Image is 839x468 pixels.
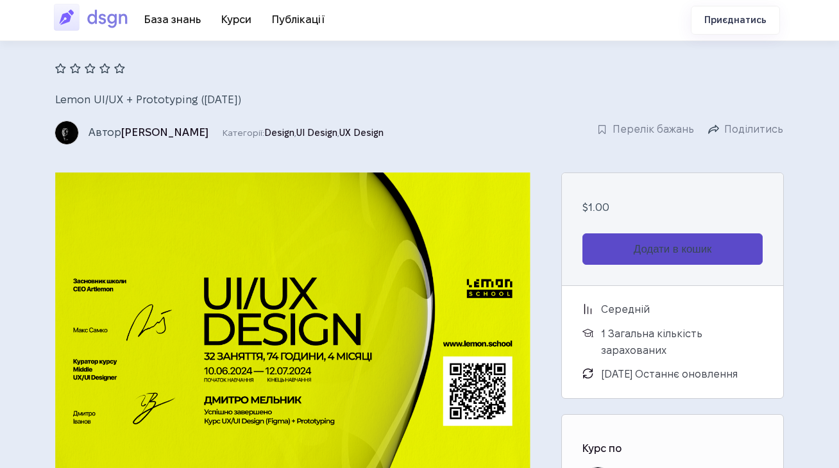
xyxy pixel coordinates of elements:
[708,122,784,137] a: Поділитись
[601,366,738,383] span: [DATE] Останнє оновлення
[582,233,763,265] button: Додати в кошик
[582,440,763,457] h3: Курс по
[634,242,712,257] span: Додати в кошик
[55,94,241,105] span: Lemon UI/UX + Prototyping ([DATE])
[89,126,212,138] span: Автор
[89,125,384,140] div: Категорії: , ,
[121,126,208,138] a: [PERSON_NAME]
[54,3,134,32] img: DSGN Освітньо-професійний простір для амбітних
[601,301,650,318] span: Середній
[691,6,780,35] a: Приєднатись
[55,121,78,144] img: Сергій Головашкін
[582,201,588,213] span: $
[601,326,763,358] span: 1 Загальна кількість зарахованих
[262,9,335,30] a: Публікації
[211,9,262,30] a: Курси
[296,128,337,138] a: UI Design
[597,122,695,137] a: Перелік бажань
[264,128,294,138] a: Design
[339,128,384,138] a: UX Design
[134,9,211,30] a: База знань
[582,201,609,213] bdi: 1.00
